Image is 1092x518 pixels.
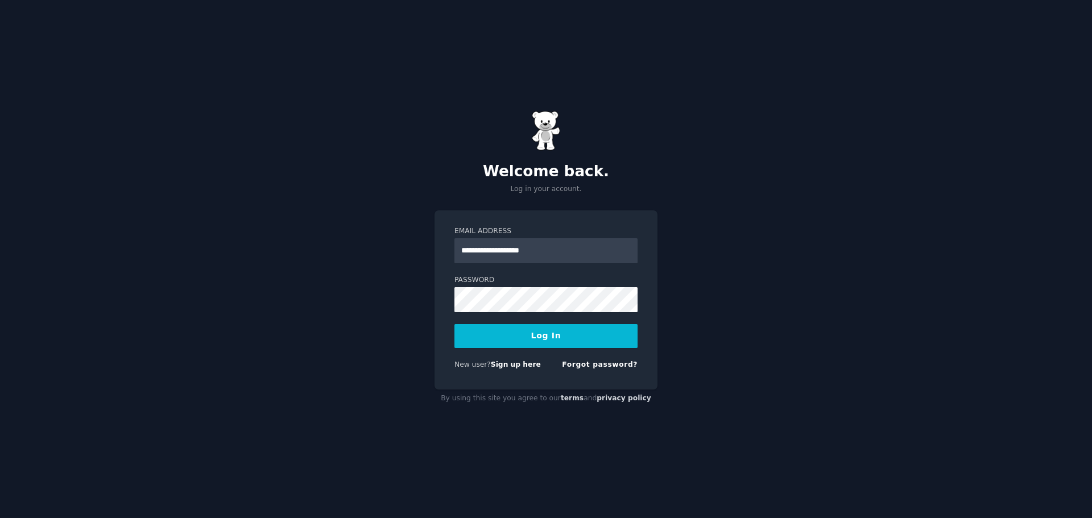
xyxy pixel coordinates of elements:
[454,324,638,348] button: Log In
[454,275,638,285] label: Password
[435,389,657,408] div: By using this site you agree to our and
[561,394,584,402] a: terms
[435,184,657,194] p: Log in your account.
[562,360,638,368] a: Forgot password?
[435,163,657,181] h2: Welcome back.
[454,360,491,368] span: New user?
[454,226,638,237] label: Email Address
[597,394,651,402] a: privacy policy
[532,111,560,151] img: Gummy Bear
[491,360,541,368] a: Sign up here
